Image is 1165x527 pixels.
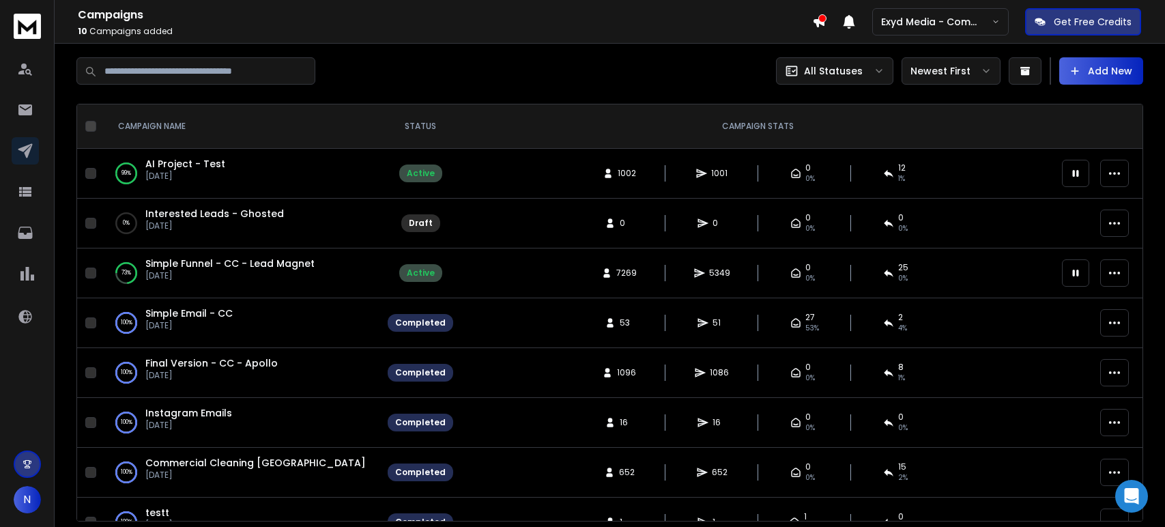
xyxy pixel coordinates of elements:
p: 100 % [121,416,132,429]
button: N [14,486,41,513]
span: 0% [805,273,815,284]
p: 100 % [121,316,132,330]
span: 15 [898,461,906,472]
th: CAMPAIGN STATS [461,104,1054,149]
div: Open Intercom Messenger [1115,480,1148,513]
span: 16 [713,417,726,428]
div: Completed [395,467,446,478]
span: 53 % [805,323,819,334]
span: 0% [805,223,815,234]
span: 1002 [618,168,636,179]
p: 99 % [121,167,131,180]
div: Active [407,268,435,279]
button: Add New [1059,57,1143,85]
p: [DATE] [145,370,278,381]
span: 1096 [617,367,636,378]
th: CAMPAIGN NAME [102,104,379,149]
p: 100 % [121,466,132,479]
span: 0 [805,412,811,423]
p: [DATE] [145,171,225,182]
th: STATUS [379,104,461,149]
span: 1 % [898,173,905,184]
span: 2 % [898,472,908,483]
div: Completed [395,317,446,328]
td: 99%AI Project - Test[DATE] [102,149,379,199]
span: 0 % [898,273,908,284]
p: 100 % [121,366,132,380]
span: 51 [713,317,726,328]
td: 73%Simple Funnel - CC - Lead Magnet[DATE] [102,248,379,298]
span: 0% [805,423,815,433]
span: 0 [805,461,811,472]
a: Final Version - CC - Apollo [145,356,278,370]
p: [DATE] [145,270,315,281]
span: 652 [619,467,635,478]
td: 100%Commercial Cleaning [GEOGRAPHIC_DATA][DATE] [102,448,379,498]
img: logo [14,14,41,39]
div: Completed [395,417,446,428]
span: 0 % [898,423,908,433]
h1: Campaigns [78,7,812,23]
p: 0 % [123,216,130,230]
span: 0% [898,223,908,234]
a: Commercial Cleaning [GEOGRAPHIC_DATA] [145,456,366,470]
span: 4 % [898,323,907,334]
span: 1 [804,511,807,522]
td: 100%Final Version - CC - Apollo[DATE] [102,348,379,398]
span: 53 [620,317,633,328]
span: 12 [898,162,906,173]
p: Campaigns added [78,26,812,37]
a: AI Project - Test [145,157,225,171]
p: [DATE] [145,470,366,481]
div: Active [407,168,435,179]
button: Get Free Credits [1025,8,1141,35]
span: 0% [805,373,815,384]
span: 0 [898,212,904,223]
p: 73 % [121,266,131,280]
span: 7269 [616,268,637,279]
span: 0 [805,262,811,273]
div: Completed [395,367,446,378]
span: 0 [898,511,904,522]
span: 0% [805,472,815,483]
span: 5349 [709,268,730,279]
td: 100%Simple Email - CC[DATE] [102,298,379,348]
p: Exyd Media - Commercial Cleaning [881,15,992,29]
p: [DATE] [145,320,233,331]
span: 1 % [898,373,905,384]
a: testt [145,506,169,519]
span: 0% [805,173,815,184]
span: 1086 [710,367,729,378]
span: 0 [805,162,811,173]
span: 25 [898,262,908,273]
td: 100%Instagram Emails[DATE] [102,398,379,448]
a: Interested Leads - Ghosted [145,207,284,220]
span: 8 [898,362,904,373]
p: Get Free Credits [1054,15,1132,29]
span: 0 [898,412,904,423]
span: 0 [713,218,726,229]
p: All Statuses [804,64,863,78]
span: 0 [805,212,811,223]
p: [DATE] [145,220,284,231]
a: Simple Funnel - CC - Lead Magnet [145,257,315,270]
td: 0%Interested Leads - Ghosted[DATE] [102,199,379,248]
a: Simple Email - CC [145,307,233,320]
a: Instagram Emails [145,406,232,420]
button: Newest First [902,57,1001,85]
span: 1001 [711,168,728,179]
span: 10 [78,25,87,37]
span: 652 [712,467,728,478]
p: [DATE] [145,420,232,431]
div: Draft [409,218,433,229]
